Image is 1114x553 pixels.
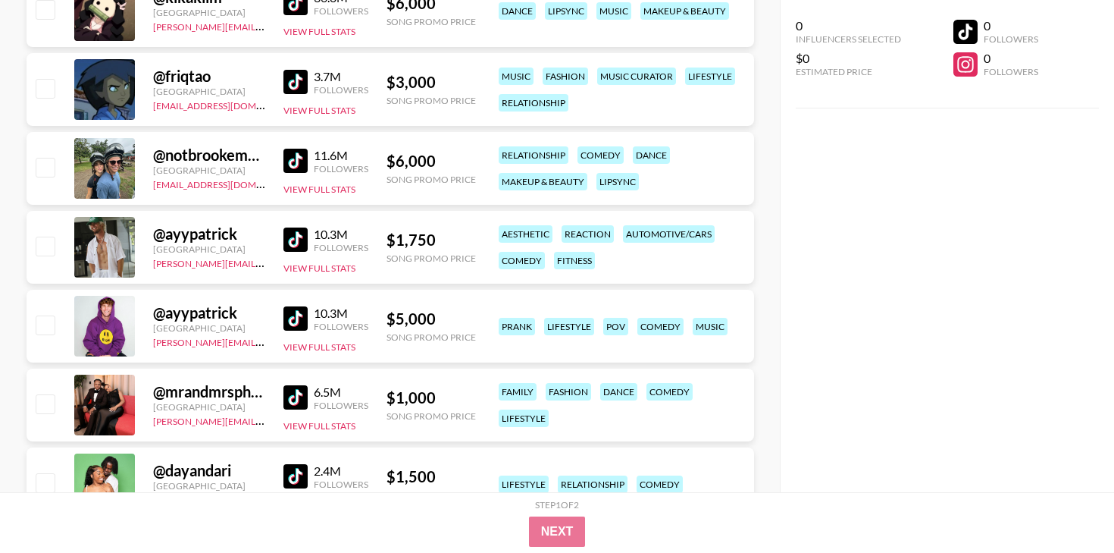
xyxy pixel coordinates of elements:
div: fashion [546,383,591,401]
img: TikTok [283,464,308,489]
a: [EMAIL_ADDRESS][DOMAIN_NAME] [153,176,305,190]
div: 0 [984,51,1038,66]
div: 2.4M [314,463,368,479]
div: Followers [314,400,368,411]
img: TikTok [283,70,308,94]
div: lifestyle [499,410,549,427]
div: $ 3,000 [386,73,476,92]
div: family [499,383,537,401]
div: reaction [562,225,614,243]
div: Followers [984,66,1038,77]
div: makeup & beauty [640,2,729,20]
div: Step 1 of 2 [535,499,579,511]
div: music [693,318,728,335]
div: 10.3M [314,306,368,321]
div: relationship [499,94,568,112]
a: [EMAIL_ADDRESS][DOMAIN_NAME] [153,97,305,112]
div: Followers [314,5,368,17]
div: [GEOGRAPHIC_DATA] [153,86,265,97]
div: Song Promo Price [386,253,476,264]
div: [GEOGRAPHIC_DATA] [153,7,265,18]
div: lifestyle [544,318,594,335]
a: [PERSON_NAME][EMAIL_ADDRESS][DOMAIN_NAME] [153,255,377,269]
div: Estimated Price [796,66,901,77]
div: music [499,68,534,85]
div: relationship [499,146,568,164]
div: @ ayypatrick [153,225,265,244]
div: Followers [314,84,368,96]
div: lifestyle [685,68,735,85]
div: Song Promo Price [386,16,476,27]
div: @ friqtao [153,67,265,86]
div: music curator [597,68,676,85]
div: $ 6,000 [386,152,476,171]
button: View Full Stats [283,341,355,353]
div: @ mrandmrsphoenix [153,382,265,401]
div: [GEOGRAPHIC_DATA] [153,480,265,492]
div: prank [499,318,535,335]
div: 6.5M [314,385,368,400]
div: $ 1,000 [386,388,476,407]
div: comedy [637,476,683,493]
div: @ notbrookemonk [153,146,265,165]
div: Followers [984,33,1038,45]
div: 0 [796,18,901,33]
div: lifestyle [499,476,549,493]
div: comedy [646,383,693,401]
a: [PERSON_NAME][EMAIL_ADDRESS][DOMAIN_NAME] [153,18,377,33]
button: View Full Stats [283,262,355,274]
div: relationship [558,476,627,493]
div: Followers [314,321,368,332]
div: Followers [314,479,368,490]
div: Followers [314,242,368,253]
div: automotive/cars [623,225,715,243]
div: Song Promo Price [386,174,476,185]
div: lipsync [545,2,587,20]
div: Influencers Selected [796,33,901,45]
div: Song Promo Price [386,331,476,343]
img: TikTok [283,228,308,252]
iframe: Drift Widget Chat Controller [1038,477,1096,535]
div: dance [633,146,670,164]
img: TikTok [283,306,308,331]
div: Song Promo Price [386,95,476,106]
a: [PERSON_NAME][EMAIL_ADDRESS][DOMAIN_NAME] [153,334,377,348]
div: lipsync [596,173,639,190]
div: fashion [543,68,588,85]
div: comedy [637,318,684,335]
div: Song Promo Price [386,489,476,501]
button: Next [529,517,586,547]
div: 3.7M [314,69,368,84]
div: music [596,2,631,20]
img: TikTok [283,385,308,410]
div: 0 [984,18,1038,33]
div: [GEOGRAPHIC_DATA] [153,244,265,255]
div: [GEOGRAPHIC_DATA] [153,165,265,176]
div: 11.6M [314,148,368,163]
div: $ 1,750 [386,231,476,250]
div: [GEOGRAPHIC_DATA] [153,401,265,413]
div: $ 5,000 [386,309,476,328]
div: makeup & beauty [499,173,587,190]
div: dance [600,383,637,401]
div: aesthetic [499,225,552,243]
div: pov [603,318,628,335]
div: Followers [314,163,368,174]
div: comedy [577,146,624,164]
div: comedy [499,252,545,269]
button: View Full Stats [283,26,355,37]
div: $ 1,500 [386,467,476,486]
div: [GEOGRAPHIC_DATA] [153,322,265,334]
div: fitness [554,252,595,269]
div: 10.3M [314,227,368,242]
img: TikTok [283,149,308,173]
div: $0 [796,51,901,66]
div: @ dayandari [153,461,265,480]
a: [PERSON_NAME][EMAIL_ADDRESS][DOMAIN_NAME] [153,413,377,427]
div: dance [499,2,536,20]
button: View Full Stats [283,184,355,195]
div: Song Promo Price [386,410,476,422]
button: View Full Stats [283,105,355,116]
div: @ ayypatrick [153,303,265,322]
button: View Full Stats [283,420,355,432]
